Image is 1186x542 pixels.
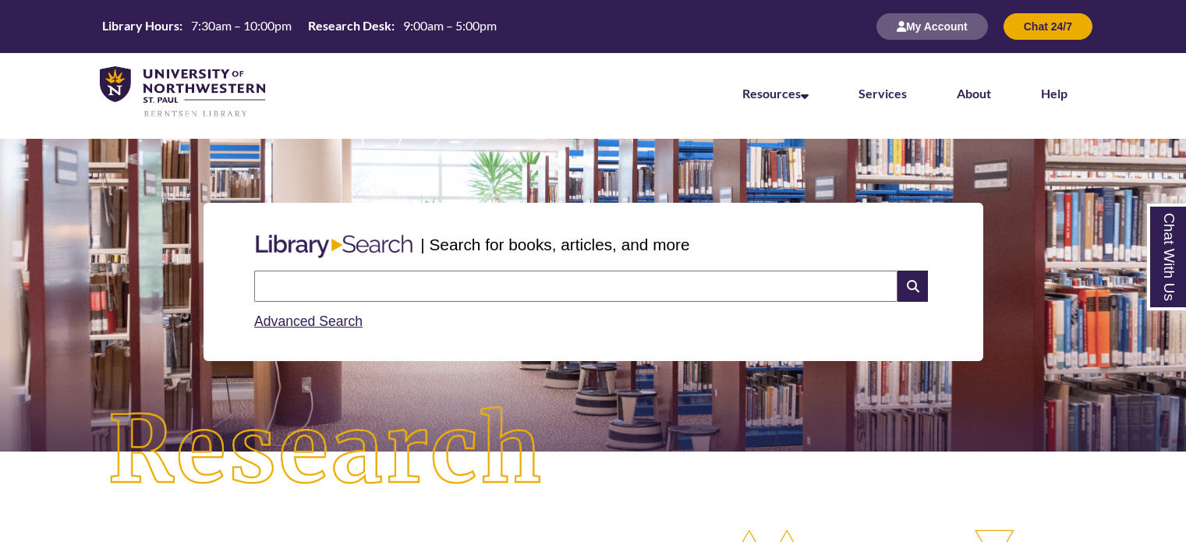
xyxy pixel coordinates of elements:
button: My Account [876,13,988,40]
a: Advanced Search [254,314,363,329]
i: Search [897,271,927,302]
img: UNWSP Library Logo [100,66,265,119]
a: Services [859,86,907,101]
a: About [957,86,991,101]
a: Chat 24/7 [1004,19,1092,33]
button: Chat 24/7 [1004,13,1092,40]
a: Resources [742,86,809,101]
th: Library Hours: [96,17,185,34]
span: 9:00am – 5:00pm [403,18,497,33]
a: Hours Today [96,17,503,36]
th: Research Desk: [302,17,397,34]
span: 7:30am – 10:00pm [191,18,292,33]
table: Hours Today [96,17,503,34]
p: | Search for books, articles, and more [420,232,689,257]
a: My Account [876,19,988,33]
a: Help [1041,86,1067,101]
img: Libary Search [248,228,420,264]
